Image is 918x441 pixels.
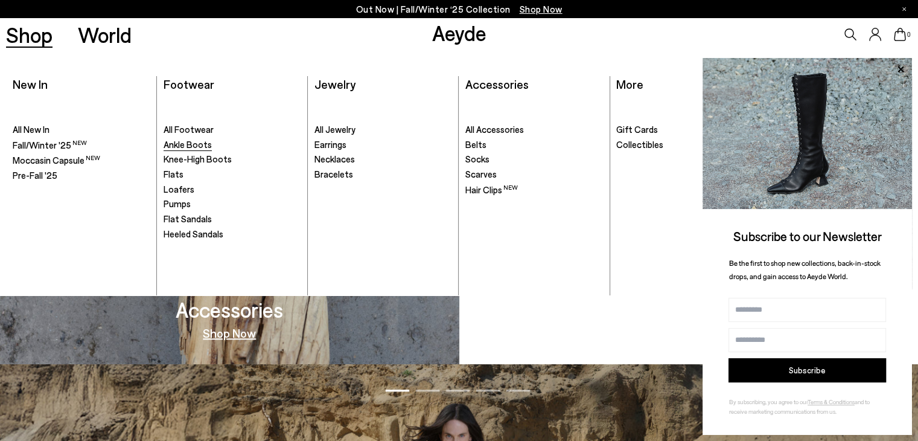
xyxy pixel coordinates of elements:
h3: Accessories [176,299,283,320]
span: Go to slide 5 [506,390,530,391]
span: By subscribing, you agree to our [729,398,808,405]
span: Scarves [465,169,497,179]
a: Aeyde [432,20,486,45]
span: Gift Cards [616,124,658,135]
a: Flat Sandals [164,213,301,225]
a: Scarves [465,169,603,181]
a: Belts [465,139,603,151]
a: Shop Now [662,327,715,339]
a: Flats [164,169,301,181]
span: Ankle Boots [164,139,212,150]
span: Be the first to shop new collections, back-in-stock drops, and gain access to Aeyde World. [729,259,881,281]
p: Out Now | Fall/Winter ‘25 Collection [356,2,563,17]
a: World [78,24,132,45]
a: Pumps [164,198,301,210]
a: Socks [465,153,603,166]
a: All Footwear [164,124,301,136]
h3: Moccasin Capsule [607,299,771,320]
a: New In [13,77,48,91]
a: Accessories [465,77,529,91]
a: Shop Now [203,327,256,339]
a: Collectibles [616,139,754,151]
a: Footwear [164,77,214,91]
a: Heeled Sandals [164,228,301,240]
span: Knee-High Boots [164,153,232,164]
a: Shop [6,24,53,45]
a: All New In [13,124,150,136]
span: Go to slide 3 [445,390,470,391]
a: Jewelry [314,77,355,91]
span: Loafers [164,184,194,195]
a: Moccasin Capsule [13,154,150,167]
span: Subscribe to our Newsletter [733,228,882,243]
span: Navigate to /collections/new-in [520,4,563,14]
span: Collectibles [616,139,663,150]
span: Pumps [164,198,191,209]
span: All New In [13,124,49,135]
a: Pre-Fall '25 [13,170,150,182]
a: Knee-High Boots [164,153,301,166]
a: More [616,77,643,91]
button: Subscribe [728,358,886,382]
span: Moccasin Capsule [13,155,100,166]
span: Flat Sandals [164,213,212,224]
span: Go to slide 4 [476,390,500,391]
a: Ankle Boots [164,139,301,151]
a: 0 [894,28,906,41]
span: Belts [465,139,486,150]
span: 0 [906,31,912,38]
span: Socks [465,153,489,164]
span: Go to slide 2 [415,390,439,391]
span: Earrings [314,139,346,150]
a: Loafers [164,184,301,196]
span: Heeled Sandals [164,228,223,239]
a: Fall/Winter '25 [13,139,150,152]
span: All Footwear [164,124,214,135]
span: Pre-Fall '25 [13,170,57,181]
a: Bracelets [314,169,452,181]
a: All Jewelry [314,124,452,136]
span: All Jewelry [314,124,355,135]
span: Necklaces [314,153,355,164]
a: Gift Cards [616,124,754,136]
img: 2a6287a1333c9a56320fd6e7b3c4a9a9.jpg [703,58,912,209]
a: Earrings [314,139,452,151]
a: All Accessories [465,124,603,136]
a: Terms & Conditions [808,398,855,405]
span: Fall/Winter '25 [13,140,87,150]
span: Go to slide 1 [385,390,409,391]
a: Hair Clips [465,184,603,196]
a: Necklaces [314,153,452,166]
span: All Accessories [465,124,524,135]
span: Flats [164,169,183,179]
span: Bracelets [314,169,353,179]
span: Hair Clips [465,184,518,195]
